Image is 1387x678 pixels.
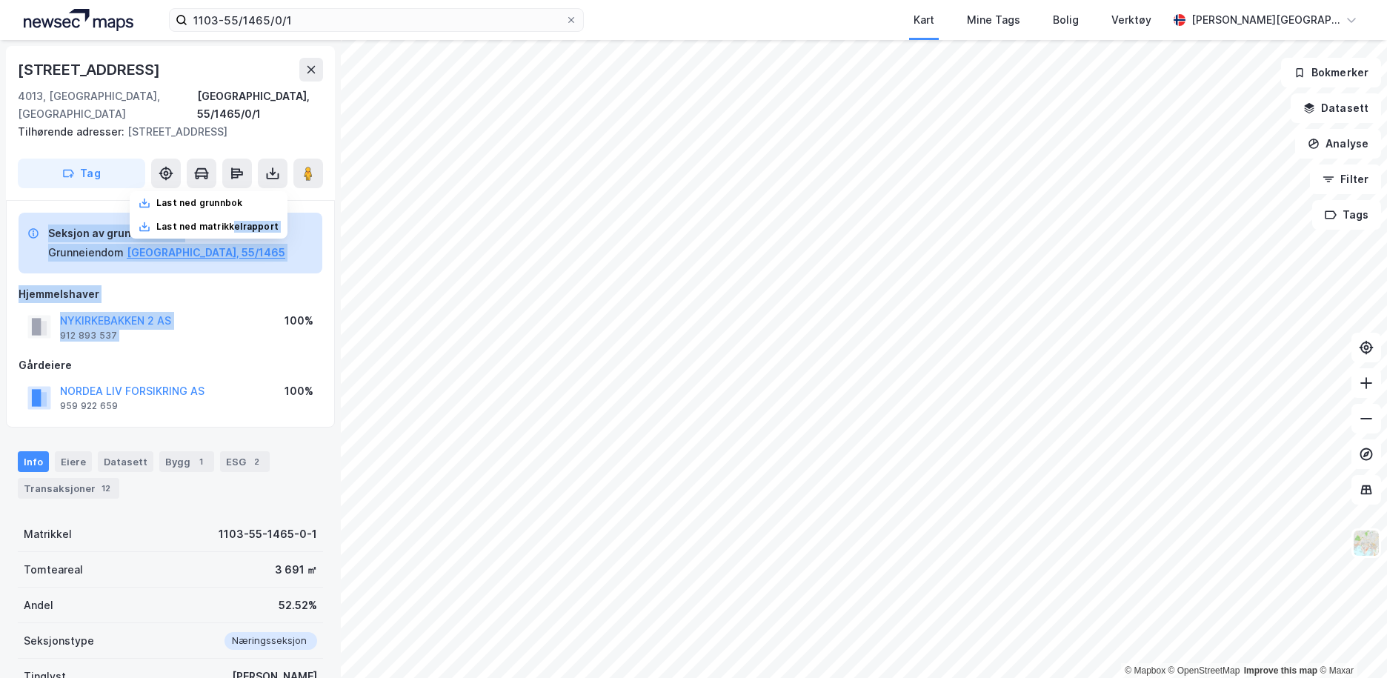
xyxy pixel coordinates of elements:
[1291,93,1381,123] button: Datasett
[18,125,127,138] span: Tilhørende adresser:
[219,525,317,543] div: 1103-55-1465-0-1
[1312,200,1381,230] button: Tags
[98,451,153,472] div: Datasett
[187,9,565,31] input: Søk på adresse, matrikkel, gårdeiere, leietakere eller personer
[60,330,117,342] div: 912 893 537
[55,451,92,472] div: Eiere
[285,312,313,330] div: 100%
[1191,11,1340,29] div: [PERSON_NAME][GEOGRAPHIC_DATA]
[18,478,119,499] div: Transaksjoner
[159,451,214,472] div: Bygg
[156,221,279,233] div: Last ned matrikkelrapport
[24,525,72,543] div: Matrikkel
[279,596,317,614] div: 52.52%
[1168,665,1240,676] a: OpenStreetMap
[24,9,133,31] img: logo.a4113a55bc3d86da70a041830d287a7e.svg
[1295,129,1381,159] button: Analyse
[18,58,163,82] div: [STREET_ADDRESS]
[1352,529,1380,557] img: Z
[285,382,313,400] div: 100%
[220,451,270,472] div: ESG
[249,454,264,469] div: 2
[19,356,322,374] div: Gårdeiere
[48,225,285,242] div: Seksjon av grunneiendom
[275,561,317,579] div: 3 691 ㎡
[1313,607,1387,678] iframe: Chat Widget
[19,285,322,303] div: Hjemmelshaver
[24,561,83,579] div: Tomteareal
[193,454,208,469] div: 1
[18,123,311,141] div: [STREET_ADDRESS]
[99,481,113,496] div: 12
[1244,665,1317,676] a: Improve this map
[967,11,1020,29] div: Mine Tags
[1310,164,1381,194] button: Filter
[1313,607,1387,678] div: Kontrollprogram for chat
[1125,665,1165,676] a: Mapbox
[1053,11,1079,29] div: Bolig
[1281,58,1381,87] button: Bokmerker
[1111,11,1151,29] div: Verktøy
[48,244,124,262] div: Grunneiendom
[914,11,934,29] div: Kart
[127,244,285,262] button: [GEOGRAPHIC_DATA], 55/1465
[24,596,53,614] div: Andel
[60,400,118,412] div: 959 922 659
[18,451,49,472] div: Info
[197,87,323,123] div: [GEOGRAPHIC_DATA], 55/1465/0/1
[24,632,94,650] div: Seksjonstype
[18,87,197,123] div: 4013, [GEOGRAPHIC_DATA], [GEOGRAPHIC_DATA]
[156,197,242,209] div: Last ned grunnbok
[18,159,145,188] button: Tag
